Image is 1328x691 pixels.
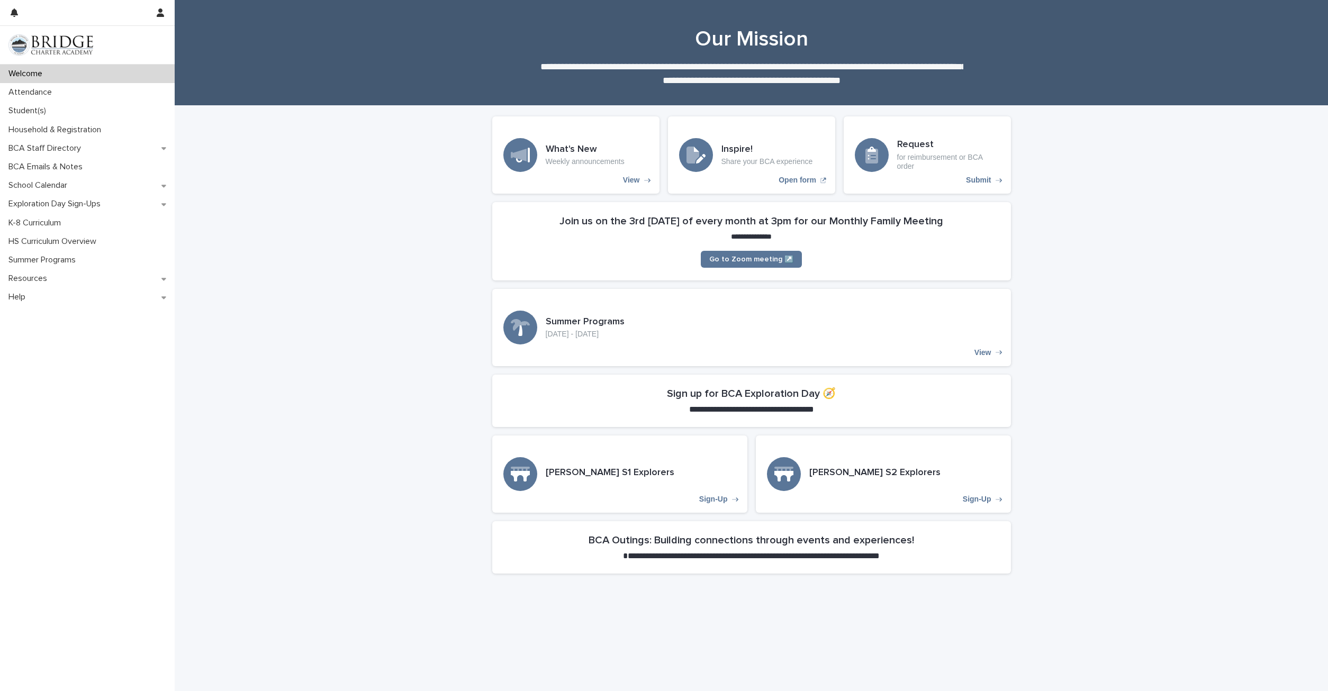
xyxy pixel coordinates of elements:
p: Household & Registration [4,125,110,135]
span: Go to Zoom meeting ↗️ [709,256,793,263]
img: V1C1m3IdTEidaUdm9Hs0 [8,34,93,56]
h2: Sign up for BCA Exploration Day 🧭 [667,387,836,400]
a: Sign-Up [756,435,1011,513]
a: View [492,116,660,194]
p: BCA Staff Directory [4,143,89,153]
p: School Calendar [4,180,76,190]
p: View [623,176,640,185]
h3: What's New [546,144,625,156]
h2: BCA Outings: Building connections through events and experiences! [589,534,914,547]
p: Sign-Up [963,495,991,504]
h2: Join us on the 3rd [DATE] of every month at 3pm for our Monthly Family Meeting [559,215,943,228]
h3: Summer Programs [546,316,625,328]
a: Go to Zoom meeting ↗️ [701,251,802,268]
a: View [492,289,1011,366]
h3: Inspire! [721,144,813,156]
h3: [PERSON_NAME] S1 Explorers [546,467,674,479]
h1: Our Mission [492,26,1011,52]
a: Open form [668,116,835,194]
a: Submit [844,116,1011,194]
p: for reimbursement or BCA order [897,153,1000,171]
p: Resources [4,274,56,284]
p: Welcome [4,69,51,79]
p: View [974,348,991,357]
p: Share your BCA experience [721,157,813,166]
p: Submit [966,176,991,185]
a: Sign-Up [492,435,747,513]
p: HS Curriculum Overview [4,237,105,247]
p: Open form [779,176,816,185]
p: BCA Emails & Notes [4,162,91,172]
h3: [PERSON_NAME] S2 Explorers [809,467,941,479]
p: Student(s) [4,106,55,116]
p: Summer Programs [4,255,84,265]
p: Sign-Up [699,495,728,504]
p: K-8 Curriculum [4,218,69,228]
h3: Request [897,139,1000,151]
p: [DATE] - [DATE] [546,330,625,339]
p: Weekly announcements [546,157,625,166]
p: Attendance [4,87,60,97]
p: Help [4,292,34,302]
p: Exploration Day Sign-Ups [4,199,109,209]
